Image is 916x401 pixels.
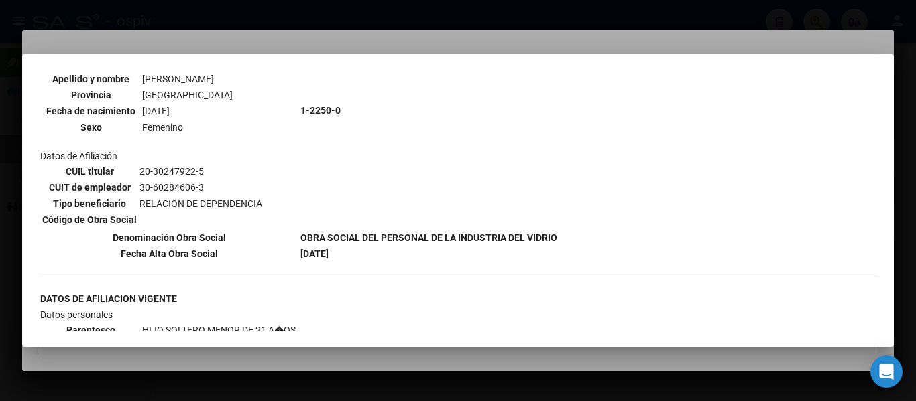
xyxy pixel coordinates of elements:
[42,196,137,211] th: Tipo beneficiario
[141,323,296,337] td: HIJO SOLTERO MENOR DE 21 A�OS
[42,164,137,179] th: CUIL titular
[139,164,263,179] td: 20-30247922-5
[40,293,177,304] b: DATOS DE AFILIACION VIGENTE
[300,232,557,243] b: OBRA SOCIAL DEL PERSONAL DE LA INDUSTRIA DEL VIDRIO
[42,323,140,337] th: Parentesco
[300,248,329,259] b: [DATE]
[141,120,296,135] td: Femenino
[42,212,137,227] th: Código de Obra Social
[42,180,137,195] th: CUIT de empleador
[300,105,341,116] b: 1-2250-0
[141,72,296,86] td: [PERSON_NAME]
[40,246,298,261] th: Fecha Alta Obra Social
[42,104,140,118] th: Fecha de nacimiento
[42,120,140,135] th: Sexo
[139,196,263,211] td: RELACION DE DEPENDENCIA
[42,72,140,86] th: Apellido y nombre
[141,104,296,118] td: [DATE]
[141,88,296,102] td: [GEOGRAPHIC_DATA]
[42,88,140,102] th: Provincia
[139,180,263,195] td: 30-60284606-3
[40,230,298,245] th: Denominación Obra Social
[870,355,903,388] div: Open Intercom Messenger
